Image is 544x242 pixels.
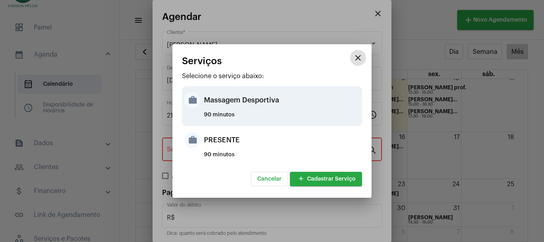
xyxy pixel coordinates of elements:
span: Cadastrar Serviço [296,176,356,182]
mat-icon: add [296,174,306,185]
mat-icon: work [184,92,200,108]
span: Cancelar [257,176,282,182]
mat-icon: close [353,53,363,63]
div: 90 minutos [204,152,360,164]
div: Massagem Desportiva [204,88,360,112]
div: 90 minutos [204,112,360,124]
span: Serviços [182,56,222,66]
div: PRESENTE [204,128,360,152]
button: Cancelar [251,172,288,186]
p: Selecione o serviço abaixo: [182,73,362,80]
button: Cadastrar Serviço [290,172,362,186]
mat-icon: work [184,132,200,148]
